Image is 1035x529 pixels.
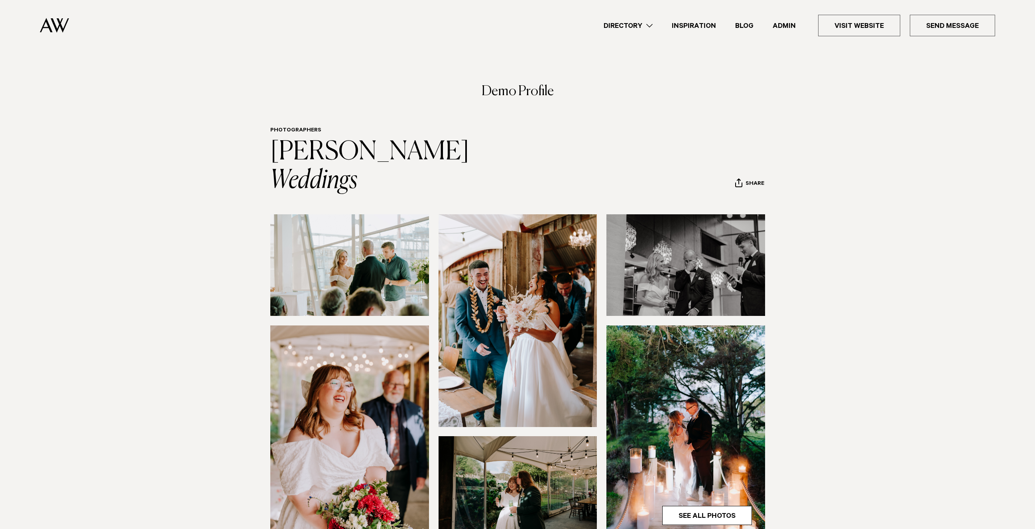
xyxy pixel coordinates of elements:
a: [PERSON_NAME] Weddings [270,139,473,194]
img: Auckland Weddings Logo [40,18,69,33]
span: Share [746,180,764,188]
a: Directory [594,20,662,31]
a: Blog [726,20,763,31]
a: Inspiration [662,20,726,31]
button: Share [735,178,765,190]
a: See All Photos [662,506,752,525]
a: Photographers [270,127,321,134]
a: Admin [763,20,805,31]
a: Visit Website [818,15,900,36]
a: Send Message [910,15,995,36]
h3: Demo Profile [270,85,765,108]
